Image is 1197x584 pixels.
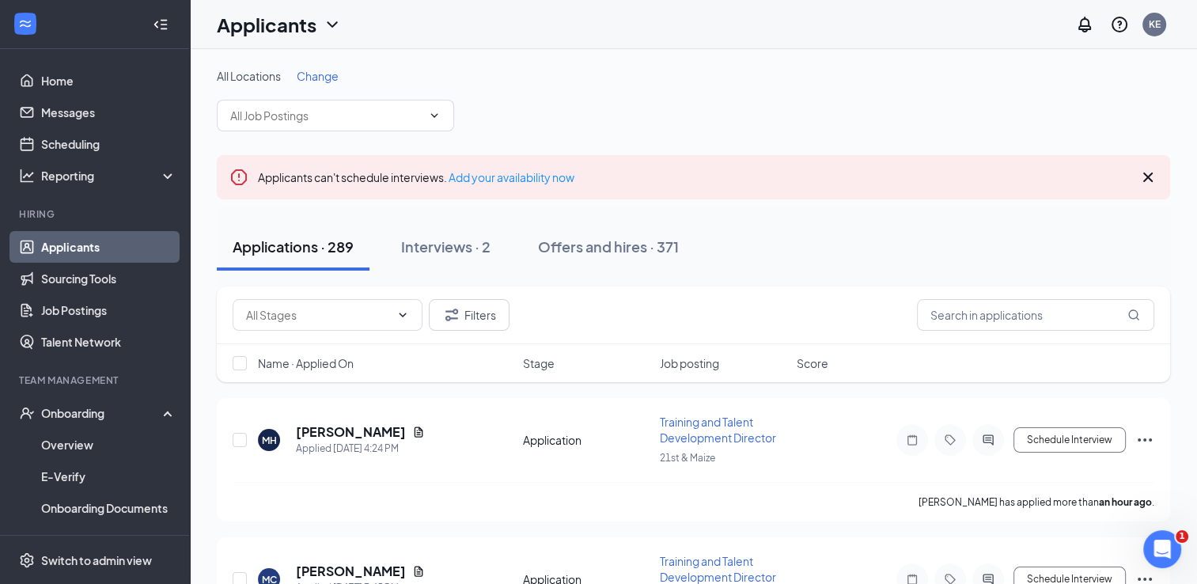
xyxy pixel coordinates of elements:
div: Applied [DATE] 4:24 PM [296,441,425,457]
svg: ChevronDown [396,309,409,321]
div: Interviews · 2 [401,237,491,256]
svg: UserCheck [19,405,35,421]
iframe: Intercom live chat [1143,530,1181,568]
svg: Cross [1138,168,1157,187]
svg: Error [229,168,248,187]
svg: Tag [941,434,960,446]
h1: Applicants [217,11,316,38]
input: All Job Postings [230,107,422,124]
svg: ChevronDown [323,15,342,34]
span: Training and Talent Development Director [660,554,776,584]
svg: Ellipses [1135,430,1154,449]
a: Job Postings [41,294,176,326]
div: Applications · 289 [233,237,354,256]
svg: Notifications [1075,15,1094,34]
a: Messages [41,97,176,128]
span: Change [297,69,339,83]
svg: Document [412,426,425,438]
span: Score [797,355,828,371]
svg: Filter [442,305,461,324]
span: Job posting [660,355,719,371]
svg: QuestionInfo [1110,15,1129,34]
h5: [PERSON_NAME] [296,423,406,441]
div: MH [262,434,277,447]
a: Onboarding Documents [41,492,176,524]
b: an hour ago [1099,496,1152,508]
span: Applicants can't schedule interviews. [258,170,574,184]
svg: MagnifyingGlass [1127,309,1140,321]
span: 1 [1176,530,1188,543]
input: Search in applications [917,299,1154,331]
span: All Locations [217,69,281,83]
a: Overview [41,429,176,461]
div: KE [1149,17,1161,31]
a: Sourcing Tools [41,263,176,294]
span: Stage [523,355,555,371]
div: Onboarding [41,405,163,421]
svg: Analysis [19,168,35,184]
a: E-Verify [41,461,176,492]
svg: ActiveChat [979,434,998,446]
svg: Settings [19,552,35,568]
svg: ChevronDown [428,109,441,122]
button: Filter Filters [429,299,509,331]
div: Team Management [19,374,173,387]
div: Hiring [19,207,173,221]
svg: WorkstreamLogo [17,16,33,32]
div: Application [523,432,650,448]
a: Activity log [41,524,176,556]
svg: Document [412,565,425,578]
svg: Note [903,434,922,446]
a: Home [41,65,176,97]
a: Applicants [41,231,176,263]
span: Name · Applied On [258,355,354,371]
h5: [PERSON_NAME] [296,563,406,580]
input: All Stages [246,306,390,324]
button: Schedule Interview [1013,427,1126,453]
span: 21st & Maize [660,452,715,464]
a: Add your availability now [449,170,574,184]
p: [PERSON_NAME] has applied more than . [919,495,1154,509]
svg: Collapse [153,17,169,32]
a: Scheduling [41,128,176,160]
a: Talent Network [41,326,176,358]
span: Training and Talent Development Director [660,415,776,445]
div: Switch to admin view [41,552,152,568]
div: Offers and hires · 371 [538,237,679,256]
div: Reporting [41,168,177,184]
